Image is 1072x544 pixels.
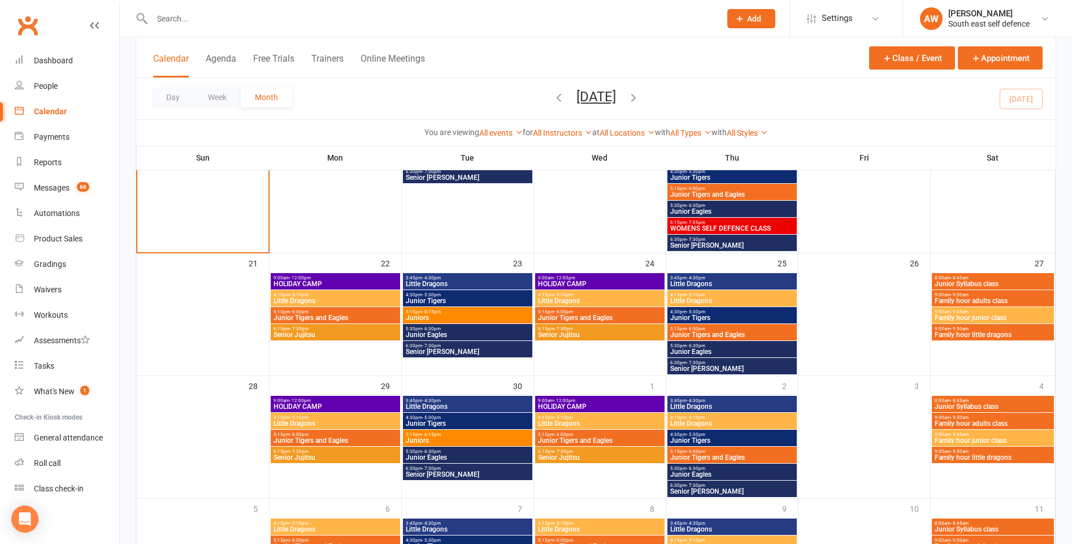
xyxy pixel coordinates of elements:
a: Calendar [15,99,119,124]
div: 4 [1039,376,1055,395]
span: 68 [77,182,89,192]
span: 5:15pm [273,309,398,314]
span: Senior Jujitsu [537,331,662,338]
span: Junior Tigers [405,420,530,427]
span: - 6:00pm [554,309,573,314]
span: - 7:30pm [422,169,441,174]
span: 4:15pm [273,521,398,526]
th: Wed [533,146,666,170]
span: 6:15pm [273,326,398,331]
button: Appointment [958,46,1043,70]
span: 9:00am [934,538,1052,543]
span: Senior Jujitsu [537,454,662,461]
span: - 6:00pm [554,538,573,543]
span: Junior Syllabus class [934,280,1052,287]
span: 9:00am [537,398,662,403]
span: - 6:00pm [290,309,309,314]
span: 6:30pm [405,466,530,471]
div: Reports [34,158,62,167]
span: WOMENS SELF DEFENCE CLASS [670,225,795,232]
span: Add [747,14,761,23]
a: All Locations [600,128,655,137]
span: - 5:30pm [422,292,441,297]
span: - 6:00pm [290,432,309,437]
span: 9:00am [273,275,398,280]
span: HOLIDAY CAMP [273,403,398,410]
span: - 4:30pm [687,521,705,526]
th: Sun [137,146,269,170]
span: 9:00am [934,326,1052,331]
span: - 9:50am [951,538,969,543]
a: General attendance kiosk mode [15,425,119,451]
span: 3:45pm [405,398,530,403]
span: Little Dragons [537,526,662,533]
div: Class check-in [34,484,84,493]
span: Senior [PERSON_NAME] [405,348,530,355]
span: - 6:30pm [422,326,441,331]
div: 2 [782,376,798,395]
span: 9:00am [934,292,1052,297]
span: HOLIDAY CAMP [273,280,398,287]
span: Little Dragons [670,297,795,304]
span: - 7:30pm [687,360,705,365]
span: 6:30pm [670,483,795,488]
span: 5:30pm [670,466,795,471]
span: - 5:30pm [687,309,705,314]
span: Juniors [405,314,530,321]
div: Waivers [34,285,62,294]
span: 9:00am [273,398,398,403]
a: All Instructors [533,128,592,137]
span: - 9:50am [951,449,969,454]
th: Thu [666,146,798,170]
button: Calendar [153,53,189,77]
span: - 12:00pm [289,398,311,403]
span: 9:00am [934,415,1052,420]
span: 6:30pm [670,360,795,365]
span: 6:30pm [405,343,530,348]
span: - 5:10pm [554,521,573,526]
div: 3 [914,376,930,395]
span: Junior Tigers and Eagles [273,437,398,444]
div: Workouts [34,310,68,320]
div: 1 [650,376,666,395]
strong: for [523,128,533,137]
span: - 7:30pm [687,237,705,242]
button: Trainers [311,53,344,77]
span: 8:00am [934,398,1052,403]
div: Tasks [34,361,54,370]
div: 7 [518,499,533,517]
span: 6:15pm [537,449,662,454]
span: 5:15pm [670,186,795,191]
span: 6:15pm [537,326,662,331]
span: - 6:30pm [687,343,705,348]
div: 6 [385,499,401,517]
span: Little Dragons [537,420,662,427]
div: Automations [34,209,80,218]
div: Dashboard [34,56,73,65]
span: Junior Tigers [670,314,795,321]
span: 4:15pm [537,292,662,297]
a: Class kiosk mode [15,476,119,502]
button: Agenda [206,53,236,77]
span: 4:15pm [537,415,662,420]
button: Free Trials [253,53,294,77]
span: - 8:45am [951,521,969,526]
span: - 7:30pm [554,449,573,454]
div: Gradings [34,260,66,269]
strong: with [711,128,727,137]
span: - 6:30pm [687,203,705,208]
span: - 12:00pm [554,398,575,403]
span: - 5:10pm [290,521,309,526]
span: - 6:00pm [290,538,309,543]
span: 4:15pm [273,292,398,297]
span: - 5:10pm [290,292,309,297]
span: 4:15pm [670,292,795,297]
span: HOLIDAY CAMP [537,280,662,287]
span: Senior Jujitsu [273,454,398,461]
span: Little Dragons [273,297,398,304]
span: Senior Jujitsu [273,331,398,338]
div: Messages [34,183,70,192]
span: 1 [80,386,89,395]
a: Dashboard [15,48,119,74]
span: Family hour junior class [934,437,1052,444]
